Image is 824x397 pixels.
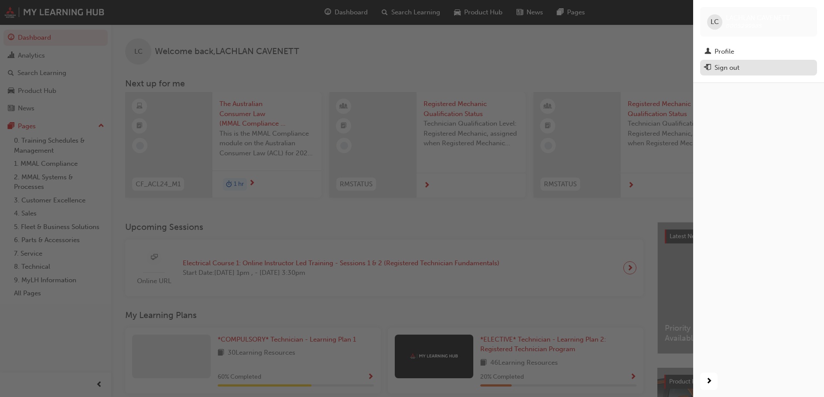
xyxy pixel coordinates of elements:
span: LC [711,17,719,27]
span: next-icon [706,376,712,387]
div: Profile [715,47,734,57]
a: Profile [700,44,817,60]
span: man-icon [704,48,711,56]
span: 0005299885 [726,22,762,30]
button: Sign out [700,60,817,76]
div: Sign out [715,63,739,73]
span: LACHLAN CAVENETT [726,14,790,22]
span: exit-icon [704,64,711,72]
